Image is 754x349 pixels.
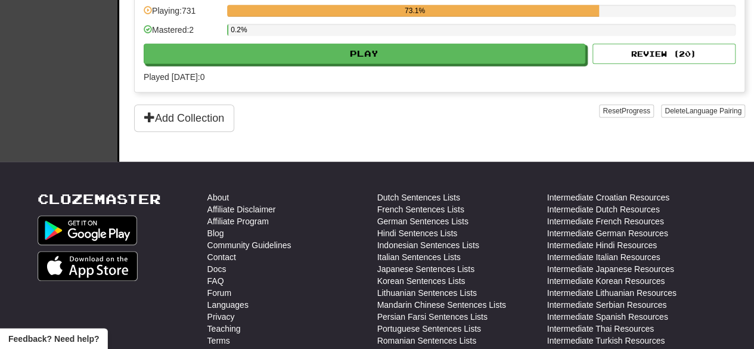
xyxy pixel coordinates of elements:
[377,275,466,287] a: Korean Sentences Lists
[207,335,230,347] a: Terms
[547,311,668,323] a: Intermediate Spanish Resources
[685,107,741,115] span: Language Pairing
[207,203,276,215] a: Affiliate Disclaimer
[377,215,468,227] a: German Sentences Lists
[547,299,667,311] a: Intermediate Serbian Resources
[377,227,458,239] a: Hindi Sentences Lists
[38,251,138,281] img: Get it on App Store
[547,239,657,251] a: Intermediate Hindi Resources
[207,323,241,335] a: Teaching
[207,239,291,251] a: Community Guidelines
[38,215,138,245] img: Get it on Google Play
[377,203,464,215] a: French Sentences Lists
[547,227,668,239] a: Intermediate German Resources
[377,239,479,251] a: Indonesian Sentences Lists
[144,5,221,24] div: Playing: 731
[377,323,481,335] a: Portuguese Sentences Lists
[547,323,654,335] a: Intermediate Thai Resources
[377,311,488,323] a: Persian Farsi Sentences Lists
[622,107,650,115] span: Progress
[207,275,224,287] a: FAQ
[547,275,665,287] a: Intermediate Korean Resources
[207,263,226,275] a: Docs
[547,251,660,263] a: Intermediate Italian Resources
[134,104,234,132] button: Add Collection
[377,251,461,263] a: Italian Sentences Lists
[377,263,474,275] a: Japanese Sentences Lists
[207,227,224,239] a: Blog
[547,203,660,215] a: Intermediate Dutch Resources
[207,192,229,203] a: About
[144,72,204,82] span: Played [DATE]: 0
[599,104,653,118] button: ResetProgress
[547,192,669,203] a: Intermediate Croatian Resources
[547,287,677,299] a: Intermediate Lithuanian Resources
[661,104,745,118] button: DeleteLanguage Pairing
[207,251,236,263] a: Contact
[377,335,477,347] a: Romanian Sentences Lists
[231,5,598,17] div: 73.1%
[207,311,235,323] a: Privacy
[38,192,161,206] a: Clozemaster
[592,44,736,64] button: Review (20)
[377,287,477,299] a: Lithuanian Sentences Lists
[144,44,585,64] button: Play
[8,333,99,345] span: Open feedback widget
[207,215,269,227] a: Affiliate Program
[377,192,460,203] a: Dutch Sentences Lists
[547,215,664,227] a: Intermediate French Resources
[377,299,506,311] a: Mandarin Chinese Sentences Lists
[207,287,231,299] a: Forum
[547,335,665,347] a: Intermediate Turkish Resources
[207,299,249,311] a: Languages
[144,24,221,44] div: Mastered: 2
[547,263,674,275] a: Intermediate Japanese Resources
